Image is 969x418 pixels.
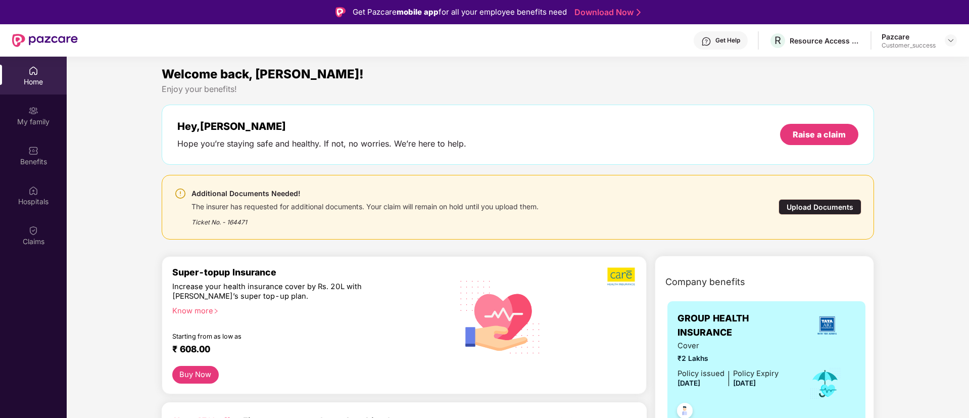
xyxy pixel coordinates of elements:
[28,146,38,156] img: svg+xml;base64,PHN2ZyBpZD0iQmVuZWZpdHMiIHhtbG5zPSJodHRwOi8vd3d3LnczLm9yZy8yMDAwL3N2ZyIgd2lkdGg9Ij...
[677,353,779,364] span: ₹2 Lakhs
[715,36,740,44] div: Get Help
[397,7,439,17] strong: mobile app
[574,7,638,18] a: Download Now
[607,267,636,286] img: b5dec4f62d2307b9de63beb79f102df3.png
[882,41,936,50] div: Customer_success
[637,7,641,18] img: Stroke
[677,379,700,387] span: [DATE]
[813,312,841,339] img: insurerLogo
[174,188,186,200] img: svg+xml;base64,PHN2ZyBpZD0iV2FybmluZ18tXzI0eDI0IiBkYXRhLW5hbWU9Ildhcm5pbmcgLSAyNHgyNCIgeG1sbnM9Im...
[882,32,936,41] div: Pazcare
[162,67,364,81] span: Welcome back, [PERSON_NAME]!
[177,120,466,132] div: Hey, [PERSON_NAME]
[28,106,38,116] img: svg+xml;base64,PHN2ZyB3aWR0aD0iMjAiIGhlaWdodD0iMjAiIHZpZXdCb3g9IjAgMCAyMCAyMCIgZmlsbD0ibm9uZSIgeG...
[191,200,539,211] div: The insurer has requested for additional documents. Your claim will remain on hold until you uplo...
[172,344,433,356] div: ₹ 608.00
[452,267,549,365] img: svg+xml;base64,PHN2ZyB4bWxucz0iaHR0cDovL3d3dy53My5vcmcvMjAwMC9zdmciIHhtbG5zOnhsaW5rPSJodHRwOi8vd3...
[28,225,38,236] img: svg+xml;base64,PHN2ZyBpZD0iQ2xhaW0iIHhtbG5zPSJodHRwOi8vd3d3LnczLm9yZy8yMDAwL3N2ZyIgd2lkdGg9IjIwIi...
[162,84,875,95] div: Enjoy your benefits!
[665,275,745,289] span: Company benefits
[733,368,779,380] div: Policy Expiry
[809,367,842,400] img: icon
[12,34,78,47] img: New Pazcare Logo
[28,185,38,196] img: svg+xml;base64,PHN2ZyBpZD0iSG9zcGl0YWxzIiB4bWxucz0iaHR0cDovL3d3dy53My5vcmcvMjAwMC9zdmciIHdpZHRoPS...
[701,36,711,47] img: svg+xml;base64,PHN2ZyBpZD0iSGVscC0zMngzMiIgeG1sbnM9Imh0dHA6Ly93d3cudzMub3JnLzIwMDAvc3ZnIiB3aWR0aD...
[947,36,955,44] img: svg+xml;base64,PHN2ZyBpZD0iRHJvcGRvd24tMzJ4MzIiIHhtbG5zPSJodHRwOi8vd3d3LnczLm9yZy8yMDAwL3N2ZyIgd2...
[733,379,756,387] span: [DATE]
[28,66,38,76] img: svg+xml;base64,PHN2ZyBpZD0iSG9tZSIgeG1sbnM9Imh0dHA6Ly93d3cudzMub3JnLzIwMDAvc3ZnIiB3aWR0aD0iMjAiIG...
[172,333,400,340] div: Starting from as low as
[191,211,539,227] div: Ticket No. - 164471
[172,306,437,313] div: Know more
[677,311,798,340] span: GROUP HEALTH INSURANCE
[172,282,399,302] div: Increase your health insurance cover by Rs. 20L with [PERSON_NAME]’s super top-up plan.
[677,340,779,352] span: Cover
[172,267,443,277] div: Super-topup Insurance
[779,199,861,215] div: Upload Documents
[793,129,846,140] div: Raise a claim
[191,188,539,200] div: Additional Documents Needed!
[677,368,724,380] div: Policy issued
[335,7,346,17] img: Logo
[213,308,219,314] span: right
[353,6,567,18] div: Get Pazcare for all your employee benefits need
[774,34,781,47] span: R
[790,36,860,45] div: Resource Access Management Solutions
[172,366,219,384] button: Buy Now
[177,138,466,149] div: Hope you’re staying safe and healthy. If not, no worries. We’re here to help.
